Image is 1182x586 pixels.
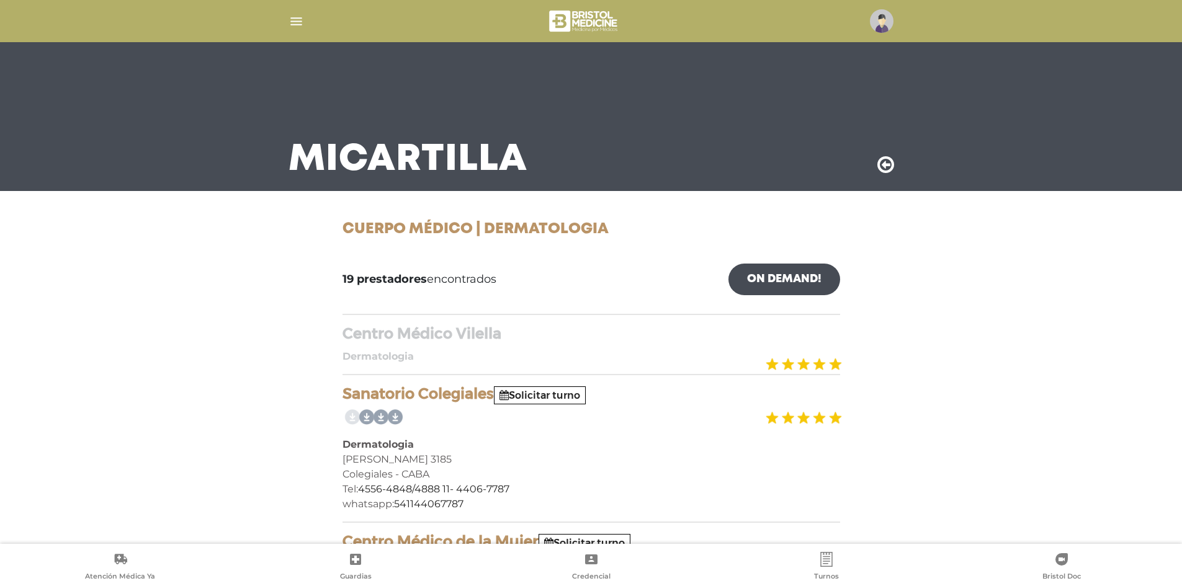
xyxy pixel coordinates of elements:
span: Guardias [340,572,372,583]
a: Turnos [709,552,944,584]
img: profile-placeholder.svg [870,9,893,33]
span: Credencial [572,572,611,583]
a: Bristol Doc [944,552,1180,584]
img: estrellas_badge.png [764,404,842,432]
span: Bristol Doc [1042,572,1081,583]
h1: Cuerpo Médico | Dermatologia [343,221,840,239]
a: Solicitar turno [499,389,580,401]
h3: Mi Cartilla [289,144,527,176]
a: Credencial [473,552,709,584]
span: Atención Médica Ya [85,572,155,583]
a: Solicitar turno [544,537,625,549]
div: [PERSON_NAME] 3185 [343,452,840,467]
div: Tel: [343,482,840,497]
span: Turnos [814,572,839,583]
img: bristol-medicine-blanco.png [547,6,621,36]
img: estrellas_badge.png [764,350,842,378]
div: whatsapp: [343,497,840,512]
span: encontrados [343,271,496,288]
img: Cober_menu-lines-white.svg [289,14,304,29]
a: 541144067787 [394,498,463,510]
a: 4556-4848/4888 11- 4406-7787 [358,483,509,495]
div: Colegiales - CABA [343,467,840,482]
a: Guardias [238,552,473,584]
a: On Demand! [728,264,840,295]
h4: Centro Médico Vilella [343,325,840,343]
b: Dermatologia [343,438,414,450]
h4: Centro Médico de la Mujer [343,533,840,551]
h4: Sanatorio Colegiales [343,385,840,403]
b: 19 prestadores [343,272,427,286]
b: Dermatologia [343,350,414,362]
a: Atención Médica Ya [2,552,238,584]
